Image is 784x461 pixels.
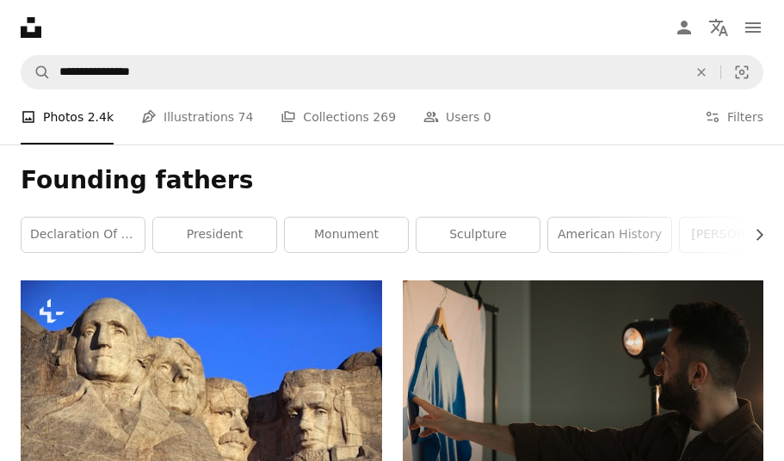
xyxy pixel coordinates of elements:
span: 74 [238,108,254,126]
h1: Founding fathers [21,165,763,196]
span: 0 [484,108,491,126]
a: Collections 269 [281,89,396,144]
a: sculpture [417,218,540,252]
a: Home — Unsplash [21,17,41,38]
button: Clear [682,56,720,89]
a: american history [548,218,671,252]
button: scroll list to the right [744,218,763,252]
button: Menu [736,10,770,45]
button: Search Unsplash [22,56,51,89]
button: Visual search [721,56,762,89]
button: Filters [705,89,763,144]
a: monument [285,218,408,252]
a: Log in / Sign up [667,10,701,45]
a: president [153,218,276,252]
a: Illustrations 74 [141,89,253,144]
button: Language [701,10,736,45]
a: declaration of independence [22,218,145,252]
a: Users 0 [423,89,491,144]
form: Find visuals sitewide [21,55,763,89]
a: a group of presidents carved into the side of a mountain [21,393,382,409]
span: 269 [373,108,396,126]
